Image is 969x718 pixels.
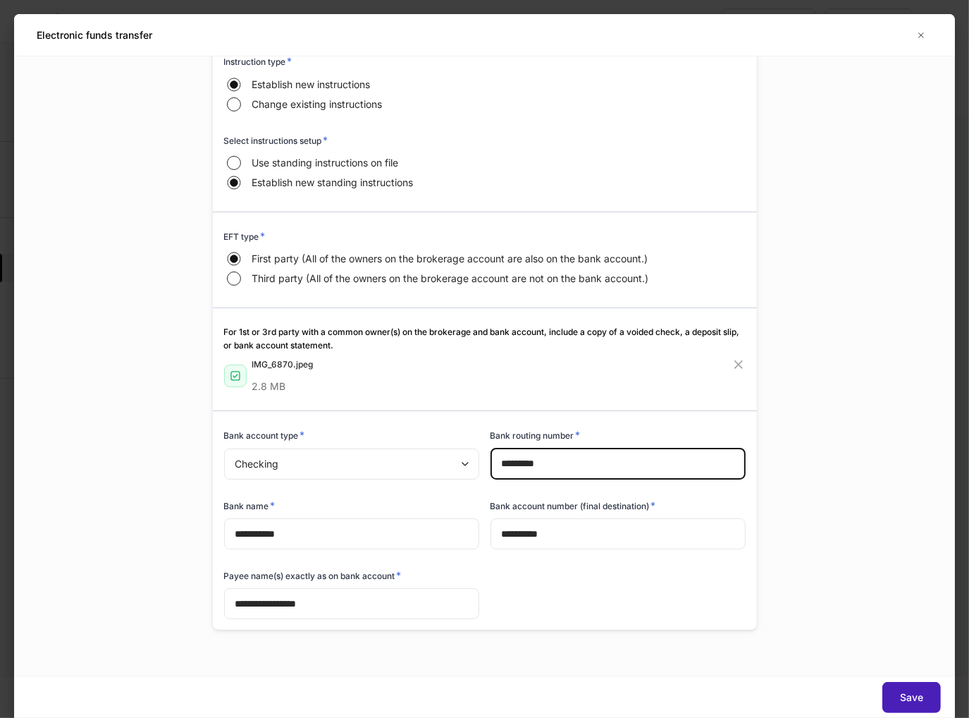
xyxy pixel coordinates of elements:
[252,97,383,111] span: Change existing instructions
[224,428,305,442] h6: Bank account type
[252,156,399,170] span: Use standing instructions on file
[490,499,656,513] h6: Bank account number (final destination)
[224,325,746,352] h6: For 1st or 3rd party with a common owner(s) on the brokerage and bank account, include a copy of ...
[900,690,923,705] div: Save
[252,252,648,266] span: First party (All of the owners on the brokerage account are also on the bank account.)
[490,428,581,442] h6: Bank routing number
[224,499,276,513] h6: Bank name
[224,54,292,68] h6: Instruction type
[252,371,314,394] div: 2.8 MB
[224,229,266,243] h6: EFT type
[252,272,649,286] span: Third party (All of the owners on the brokerage account are not on the bank account.)
[252,176,414,190] span: Establish new standing instructions
[224,568,402,583] h6: Payee name(s) exactly as on bank account
[37,28,152,42] h5: Electronic funds transfer
[252,358,314,371] div: IMG_6870.jpeg
[252,78,371,92] span: Establish new instructions
[224,133,328,147] h6: Select instructions setup
[224,449,479,480] div: Checking
[882,682,941,713] button: Save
